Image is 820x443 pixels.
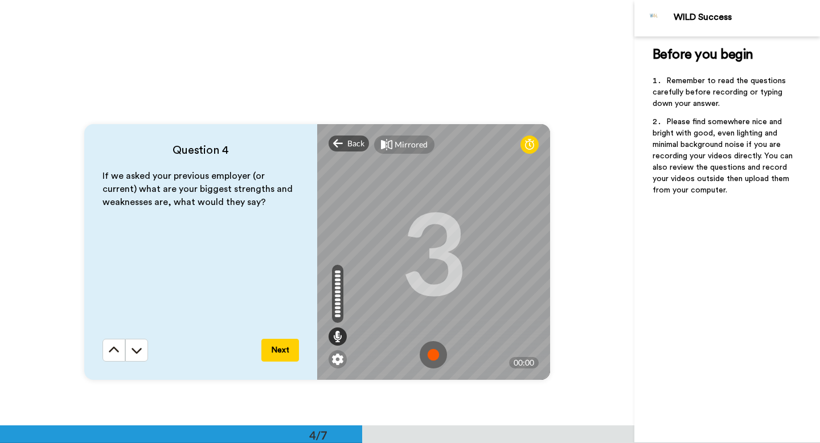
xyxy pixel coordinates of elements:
[653,118,795,194] span: Please find somewhere nice and bright with good, even lighting and minimal background noise if yo...
[400,209,466,294] div: 3
[509,357,539,368] div: 00:00
[653,48,753,61] span: Before you begin
[395,139,428,150] div: Mirrored
[102,171,295,207] span: If we asked your previous employer (or current) what are your biggest strengths and weaknesses ar...
[347,138,364,149] span: Back
[291,427,346,443] div: 4/7
[332,354,343,365] img: ic_gear.svg
[674,12,819,23] div: WILD Success
[261,339,299,362] button: Next
[653,77,788,108] span: Remember to read the questions carefully before recording or typing down your answer.
[102,142,299,158] h4: Question 4
[641,5,668,32] img: Profile Image
[329,136,370,151] div: Back
[420,341,447,368] img: ic_record_start.svg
